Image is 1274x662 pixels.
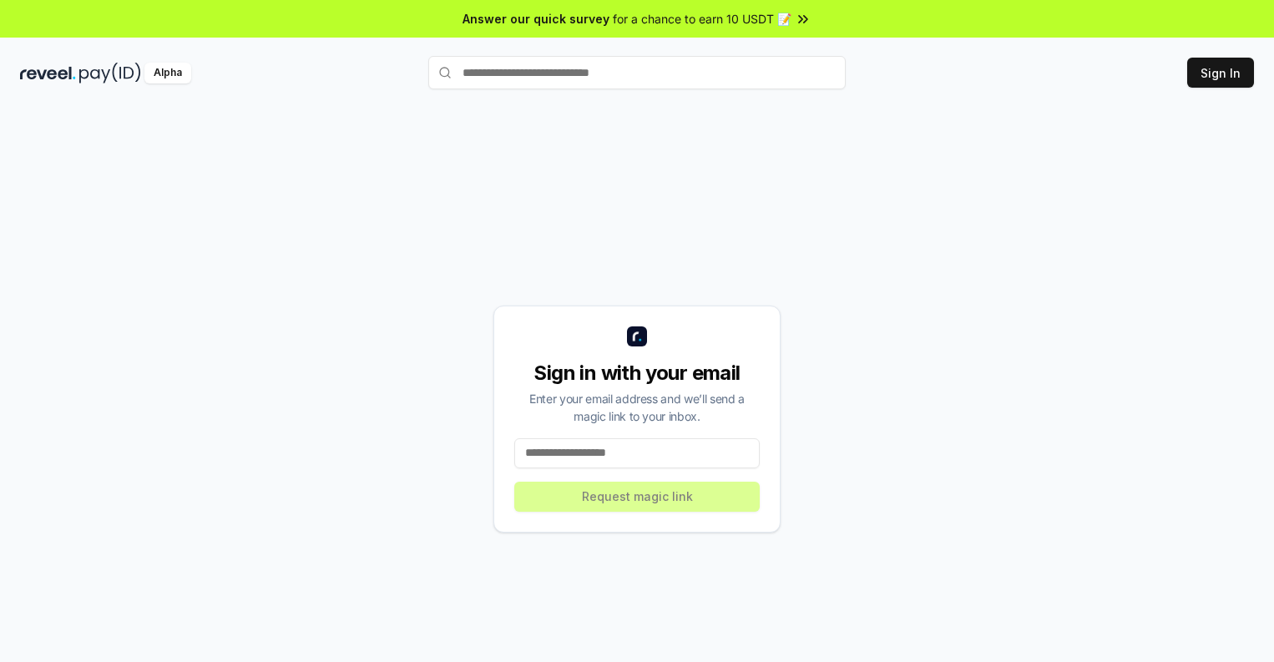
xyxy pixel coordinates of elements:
[627,326,647,346] img: logo_small
[463,10,609,28] span: Answer our quick survey
[514,360,760,387] div: Sign in with your email
[613,10,791,28] span: for a chance to earn 10 USDT 📝
[79,63,141,83] img: pay_id
[144,63,191,83] div: Alpha
[20,63,76,83] img: reveel_dark
[514,390,760,425] div: Enter your email address and we’ll send a magic link to your inbox.
[1187,58,1254,88] button: Sign In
